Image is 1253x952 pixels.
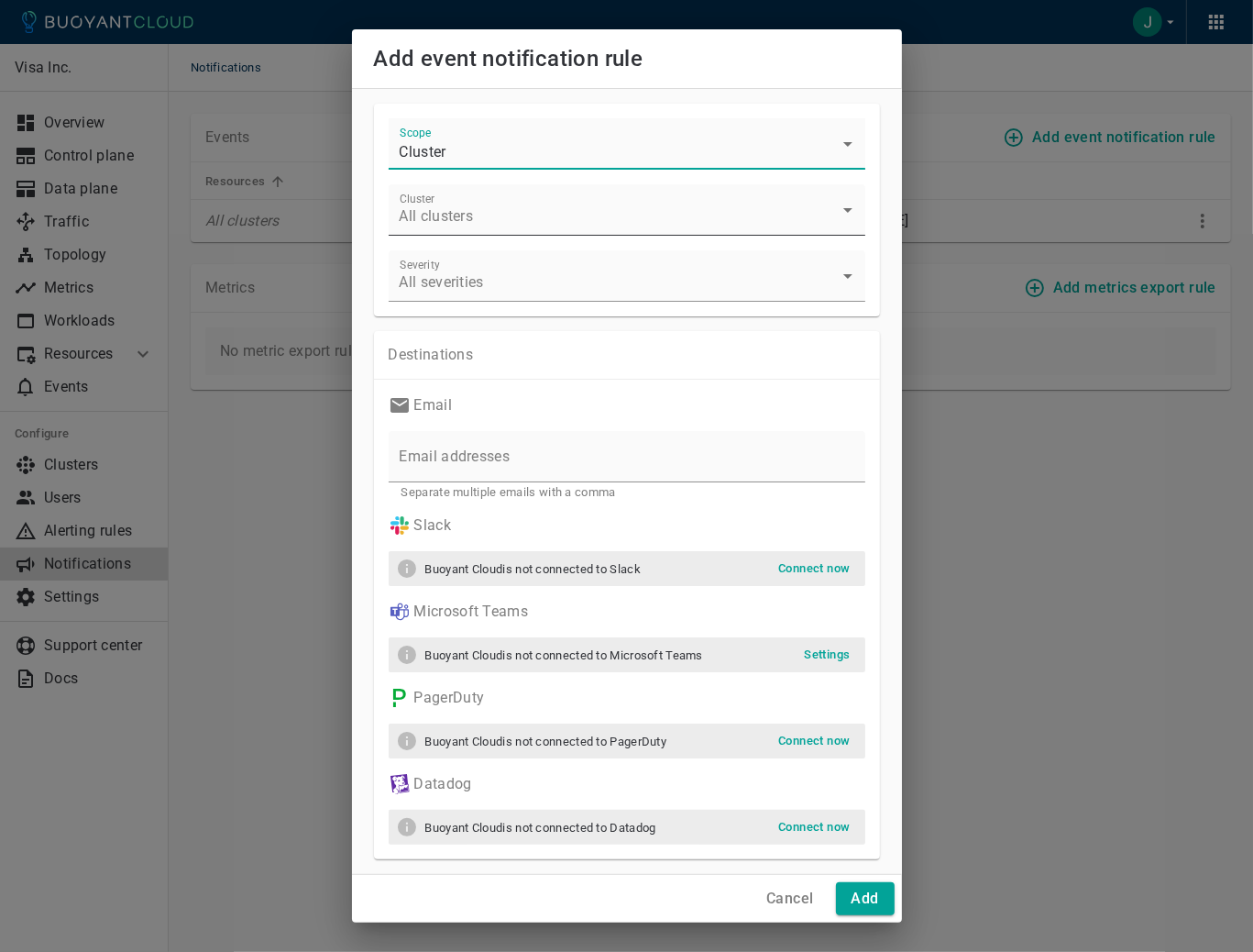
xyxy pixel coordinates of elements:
span: Buoyant Cloud is not connected to Slack [418,562,641,576]
label: Severity [400,257,440,272]
button: Add [836,882,895,915]
p: Microsoft Teams [411,603,529,621]
div: Cluster [389,118,865,170]
span: Add event notification rule [374,46,643,72]
a: Settings [797,645,857,662]
p: All clusters [400,207,836,226]
p: Datadog [411,775,472,793]
p: PagerDuty [411,689,485,707]
h5: Settings [804,648,850,662]
a: Connect now [771,731,857,748]
button: Cancel [759,882,820,915]
p: Destinations [389,346,865,364]
button: Connect now [771,727,857,755]
button: Connect now [771,555,857,582]
h4: Cancel [766,890,813,908]
span: Buoyant Cloud is not connected to Microsoft Teams [418,648,703,662]
h4: Add [851,890,878,908]
div: All clusters [389,184,865,236]
div: All severities [389,250,865,302]
p: Slack [411,516,452,535]
h5: Connect now [778,734,850,748]
button: Settings [797,641,857,669]
label: Scope [400,125,431,140]
a: Connect now [771,817,857,835]
a: Connect now [771,559,857,576]
span: Buoyant Cloud is not connected to Datadog [418,821,656,835]
p: All severities [400,273,836,292]
p: Separate multiple emails with a comma [401,485,852,500]
button: Connect now [771,814,857,841]
h5: Connect now [778,561,850,576]
label: Cluster [400,191,434,206]
h5: Connect now [778,820,850,835]
span: Buoyant Cloud is not connected to PagerDuty [418,735,667,748]
p: Email [411,396,453,415]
